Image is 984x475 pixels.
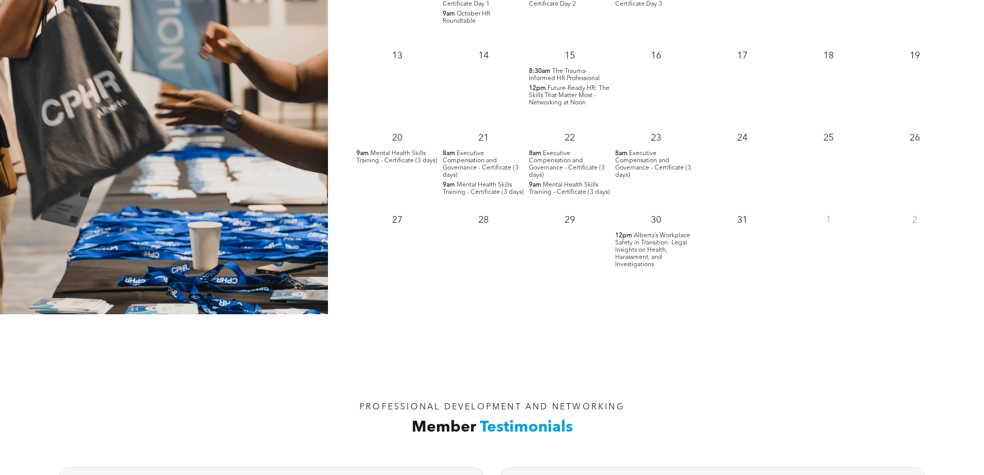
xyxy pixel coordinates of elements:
[529,150,605,178] span: Executive Compensation and Governance - Certificate (3 days)
[388,47,407,65] p: 13
[474,211,493,229] p: 28
[443,182,524,195] span: Mental Health Skills Training - Certificate (3 days)
[388,211,407,229] p: 27
[647,129,665,147] p: 23
[529,68,600,82] span: The Trauma-Informed HR Professional
[474,47,493,65] p: 14
[388,129,407,147] p: 20
[356,150,438,164] span: Mental Health Skills Training - Certificate (3 days)
[560,129,579,147] p: 22
[529,85,546,92] span: 12pm
[529,85,610,106] span: Future-Ready HR: The Skills That Matter Most - Networking at Noon
[356,150,369,157] span: 9am
[529,182,610,195] span: Mental Health Skills Training - Certificate (3 days)
[443,10,455,18] span: 9am
[733,211,752,229] p: 31
[733,47,752,65] p: 17
[412,420,476,435] span: Member
[647,47,665,65] p: 16
[560,47,579,65] p: 15
[615,150,691,178] span: Executive Compensation and Governance - Certificate (3 days)
[819,129,838,147] p: 25
[529,68,551,75] span: 8:30am
[443,150,455,157] span: 8am
[560,211,579,229] p: 29
[529,181,541,189] span: 9am
[615,232,632,239] span: 12pm
[443,150,519,178] span: Executive Compensation and Governance - Certificate (3 days)
[480,420,573,435] span: Testimonials
[905,211,924,229] p: 2
[360,403,624,411] span: PROFESSIONAL DEVELOPMENT AND NETWORKING
[819,211,838,229] p: 1
[443,181,455,189] span: 9am
[905,129,924,147] p: 26
[529,150,541,157] span: 8am
[615,233,690,268] span: Alberta’s Workplace Safety in Transition: Legal Insights on Health, Harassment, and Investigations
[733,129,752,147] p: 24
[474,129,493,147] p: 21
[443,11,490,24] span: October HR Roundtable
[905,47,924,65] p: 19
[615,150,628,157] span: 8am
[647,211,665,229] p: 30
[819,47,838,65] p: 18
